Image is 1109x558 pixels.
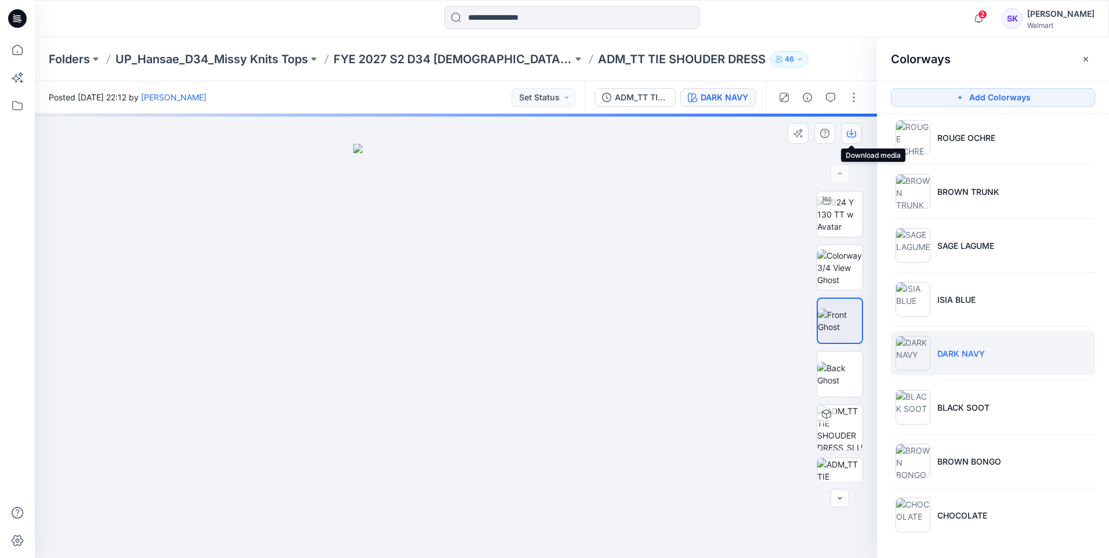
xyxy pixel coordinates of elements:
[818,309,862,333] img: Front Ghost
[891,88,1095,107] button: Add Colorways
[598,51,766,67] p: ADM_TT TIE SHOUDER DRESS
[817,362,862,386] img: Back Ghost
[937,294,976,306] p: ISIA BLUE
[978,10,987,19] span: 2
[701,91,748,104] div: DARK NAVY
[817,196,862,233] img: 2024 Y 130 TT w Avatar
[817,458,862,503] img: ADM_TT TIE SHOUDER DRESS insp
[891,52,951,66] h2: Colorways
[817,405,862,450] img: ADM_TT TIE SHOUDER DRESS_SLUB DARK NAVY
[595,88,676,107] button: ADM_TT TIE SHOUDER DRESS_SLUB
[937,347,985,360] p: DARK NAVY
[334,51,572,67] a: FYE 2027 S2 D34 [DEMOGRAPHIC_DATA] Tops - Hansae
[937,240,994,252] p: SAGE LAGUME
[798,88,817,107] button: Details
[896,498,930,532] img: CHOCOLATE
[785,53,794,66] p: 46
[1027,7,1094,21] div: [PERSON_NAME]
[770,51,809,67] button: 46
[937,132,995,144] p: ROUGE OCHRE
[615,91,668,104] div: ADM_TT TIE SHOUDER DRESS_SLUB
[896,174,930,209] img: BROWN TRUNK
[896,390,930,425] img: BLACK SOOT
[937,455,1001,468] p: BROWN BONGO
[817,249,862,286] img: Colorway 3/4 View Ghost
[937,186,999,198] p: BROWN TRUNK
[896,120,930,155] img: ROUGE OCHRE
[896,444,930,479] img: BROWN BONGO
[49,91,206,103] span: Posted [DATE] 22:12 by
[115,51,308,67] a: UP_Hansae_D34_Missy Knits Tops
[896,228,930,263] img: SAGE LAGUME
[896,336,930,371] img: DARK NAVY
[141,92,206,102] a: [PERSON_NAME]
[1002,8,1023,29] div: SK
[896,282,930,317] img: ISIA BLUE
[49,51,90,67] a: Folders
[353,144,559,558] img: eyJhbGciOiJIUzI1NiIsImtpZCI6IjAiLCJzbHQiOiJzZXMiLCJ0eXAiOiJKV1QifQ.eyJkYXRhIjp7InR5cGUiOiJzdG9yYW...
[680,88,756,107] button: DARK NAVY
[937,509,987,521] p: CHOCOLATE
[1027,21,1094,30] div: Walmart
[937,401,990,414] p: BLACK SOOT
